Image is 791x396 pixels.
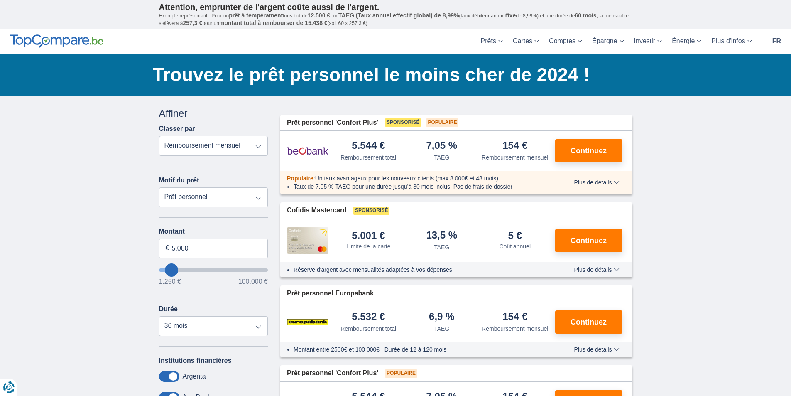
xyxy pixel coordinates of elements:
img: TopCompare [10,34,103,48]
span: fixe [506,12,516,19]
div: 5 € [508,231,522,241]
p: Exemple représentatif : Pour un tous but de , un (taux débiteur annuel de 8,99%) et une durée de ... [159,12,632,27]
div: 6,9 % [429,312,454,323]
span: Prêt personnel 'Confort Plus' [287,118,378,128]
div: Limite de la carte [346,242,391,251]
span: Sponsorisé [385,118,421,127]
img: pret personnel Cofidis CC [287,227,328,254]
a: Épargne [587,29,629,54]
label: Argenta [183,373,206,380]
img: pret personnel Europabank [287,312,328,332]
span: 100.000 € [238,278,268,285]
span: Continuez [571,237,607,244]
li: Taux de 7,05 % TAEG pour une durée jusqu’à 30 mois inclus; Pas de frais de dossier [294,182,550,191]
div: TAEG [434,153,449,162]
label: Motif du prêt [159,177,199,184]
div: 13,5 % [426,230,457,241]
div: Remboursement mensuel [482,153,548,162]
div: 5.532 € [352,312,385,323]
button: Continuez [555,139,622,162]
div: Coût annuel [499,242,531,251]
li: Réserve d'argent avec mensualités adaptées à vos dépenses [294,266,550,274]
span: Plus de détails [574,180,619,185]
button: Plus de détails [568,179,625,186]
p: Attention, emprunter de l'argent coûte aussi de l'argent. [159,2,632,12]
h1: Trouvez le prêt personnel le moins cher de 2024 ! [153,62,632,88]
label: Classer par [159,125,195,133]
span: TAEG (Taux annuel effectif global) de 8,99% [338,12,459,19]
span: Populaire [287,175,313,182]
span: Continuez [571,318,607,326]
label: Montant [159,228,268,235]
span: Un taux avantageux pour les nouveaux clients (max 8.000€ et 48 mois) [315,175,498,182]
span: Populaire [426,118,458,127]
div: Remboursement mensuel [482,325,548,333]
span: 1.250 € [159,278,181,285]
span: Plus de détails [574,347,619,352]
span: 12.500 € [308,12,331,19]
div: 5.544 € [352,140,385,152]
button: Continuez [555,310,622,334]
a: Cartes [508,29,544,54]
span: Plus de détails [574,267,619,273]
input: wantToBorrow [159,268,268,272]
span: montant total à rembourser de 15.438 € [219,20,328,26]
span: prêt à tempérament [229,12,283,19]
span: Prêt personnel Europabank [287,289,374,298]
span: Sponsorisé [353,207,389,215]
div: 154 € [502,312,527,323]
div: Remboursement total [340,153,396,162]
a: Prêts [476,29,508,54]
span: Populaire [385,369,417,378]
div: 5.001 € [352,231,385,241]
span: Continuez [571,147,607,155]
button: Plus de détails [568,346,625,353]
span: 60 mois [575,12,597,19]
div: Remboursement total [340,325,396,333]
span: Cofidis Mastercard [287,206,347,215]
div: 7,05 % [426,140,457,152]
div: TAEG [434,243,449,251]
div: : [280,174,556,182]
button: Plus de détails [568,266,625,273]
a: Énergie [667,29,706,54]
a: Plus d'infos [706,29,757,54]
span: 257,3 € [183,20,203,26]
span: € [166,244,169,253]
li: Montant entre 2500€ et 100 000€ ; Durée de 12 à 120 mois [294,345,550,354]
span: Prêt personnel 'Confort Plus' [287,369,378,378]
img: pret personnel Beobank [287,140,328,161]
a: fr [767,29,786,54]
div: 154 € [502,140,527,152]
label: Durée [159,305,178,313]
a: Comptes [544,29,587,54]
button: Continuez [555,229,622,252]
div: TAEG [434,325,449,333]
label: Institutions financières [159,357,232,364]
div: Affiner [159,106,268,121]
a: Investir [629,29,667,54]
